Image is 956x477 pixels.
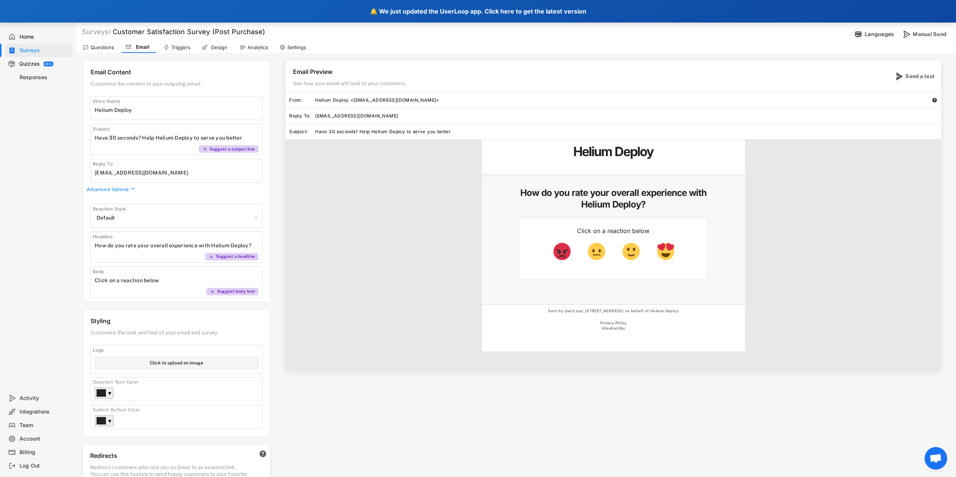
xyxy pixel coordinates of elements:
[87,187,130,193] div: Advanced Options
[171,44,190,51] div: Triggers
[90,452,252,462] div: Redirects
[895,72,903,80] img: SendMajor.svg
[287,44,306,51] div: Settings
[865,31,894,38] div: Languages
[548,321,679,326] div: Privacy Policy
[913,31,950,38] div: Manual Send
[210,44,228,51] div: Design
[130,187,136,191] button: 
[91,329,263,339] div: Customize the look and feel of your email and survey.
[209,255,213,259] img: MagicMajor%20%28Purple%29.svg
[91,44,114,51] div: Questions
[260,450,266,458] text: 
[315,129,941,135] div: Have 30 seconds? Help Helium Deploy to serve you better
[538,143,689,164] div: Helium Deploy
[289,97,315,103] div: From:
[20,462,69,469] div: Log Out
[91,68,263,78] div: Email Content
[210,146,255,152] div: Suggest a subject line
[20,395,69,402] div: Activity
[217,289,255,294] div: Suggest body text
[315,113,941,119] div: [EMAIL_ADDRESS][DOMAIN_NAME]
[93,98,202,104] div: Store Name
[108,390,112,397] div: ▼
[289,113,315,119] div: Reply To:
[93,347,262,353] div: Logo
[82,27,111,36] div: Surveys
[93,269,202,275] div: Body
[93,379,264,385] div: Question Text Color
[20,422,69,429] div: Team
[20,408,69,415] div: Integrations
[657,243,674,260] img: smiling-face-with-heart-eyes_1f60d.png
[546,227,681,235] div: Click on a reaction below
[293,68,332,78] div: Email Preview
[20,449,69,456] div: Billing
[93,161,202,167] div: Reply To
[93,234,202,240] div: Headline
[20,33,69,41] div: Home
[293,80,408,90] div: See how your email will look to your customers.
[93,206,201,212] div: Reaction Style
[113,28,265,36] font: Customer Satisfaction Survey (Post Purchase)
[20,47,69,54] div: Surveys
[588,243,605,260] img: neutral-face_1f610.png
[924,447,947,469] div: Open chat
[548,326,679,331] div: Unsubscribe
[20,74,69,81] div: Responses
[932,98,937,103] button: 
[315,97,932,103] div: Helium Deploy <[EMAIL_ADDRESS][DOMAIN_NAME]>
[520,187,707,210] h5: How do you rate your overall experience with Helium Deploy?
[248,44,268,51] div: Analytics
[548,308,679,321] div: Sent by UserLoop, [STREET_ADDRESS] on behalf of Helium Deploy
[91,80,263,90] div: Customize the content of your outgoing email.
[216,254,255,259] div: Suggest a headline
[133,44,152,50] div: Email
[93,126,262,132] div: Subject
[210,290,214,293] img: MagicMajor%20%28Purple%29.svg
[202,147,207,151] img: MagicMajor%20%28Purple%29.svg
[905,73,935,80] div: Send a test
[93,407,264,413] div: Submit Button Color
[289,129,315,135] div: Subject:
[131,187,135,191] text: 
[854,30,862,38] img: Language%20Icon.svg
[553,243,571,260] img: pouting-face_1f621.png
[108,418,112,425] div: ▼
[20,435,69,442] div: Account
[622,243,640,260] img: slightly-smiling-face_1f642.png
[91,317,263,327] div: Styling
[259,450,267,458] button: 
[19,60,40,68] div: Quizzes
[45,63,52,65] div: BETA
